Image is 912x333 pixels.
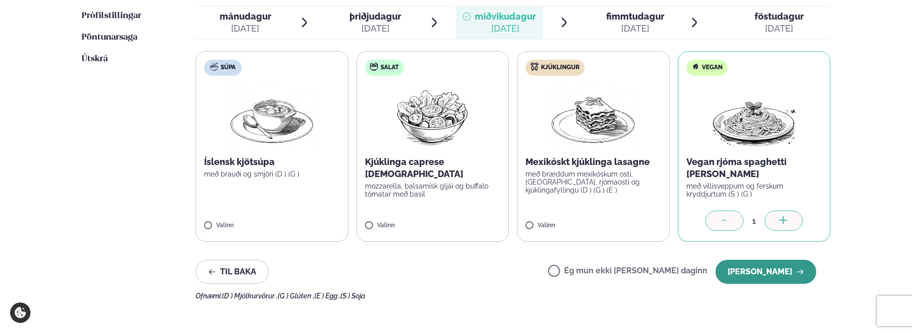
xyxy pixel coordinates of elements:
div: [DATE] [220,23,271,35]
span: miðvikudagur [475,11,536,22]
a: Pöntunarsaga [82,32,137,44]
img: Soup.png [228,84,316,148]
a: Cookie settings [10,302,31,323]
span: þriðjudagur [349,11,401,22]
div: 1 [744,215,765,227]
span: Útskrá [82,55,108,63]
span: Kjúklingur [541,64,580,72]
span: (D ) Mjólkurvörur , [222,292,278,300]
span: föstudagur [755,11,804,22]
p: Mexikóskt kjúklinga lasagne [525,156,661,168]
p: með brauði og smjöri (D ) (G ) [204,170,340,178]
div: [DATE] [606,23,664,35]
img: Lasagna.png [549,84,637,148]
p: með villisveppum og ferskum kryddjurtum (S ) (G ) [686,182,822,198]
div: [DATE] [349,23,401,35]
span: Prófílstillingar [82,12,141,20]
div: [DATE] [755,23,804,35]
div: Ofnæmi: [196,292,830,300]
a: Prófílstillingar [82,10,141,22]
img: soup.svg [210,63,218,71]
p: mozzarella, balsamísk gljái og buffalo tómatar með basil [365,182,501,198]
span: mánudagur [220,11,271,22]
p: Kjúklinga caprese [DEMOGRAPHIC_DATA] [365,156,501,180]
img: Spagetti.png [710,84,798,148]
span: Súpa [221,64,236,72]
button: [PERSON_NAME] [715,260,816,284]
span: Pöntunarsaga [82,33,137,42]
span: Vegan [702,64,722,72]
p: Vegan rjóma spaghetti [PERSON_NAME] [686,156,822,180]
span: Salat [381,64,399,72]
span: fimmtudagur [606,11,664,22]
p: með bræddum mexíkóskum osti, [GEOGRAPHIC_DATA], rjómaosti og kjúklingafyllingu (D ) (G ) (E ) [525,170,661,194]
img: Salad.png [388,84,477,148]
img: chicken.svg [530,63,538,71]
span: (S ) Soja [340,292,366,300]
span: (E ) Egg , [314,292,340,300]
a: Útskrá [82,53,108,65]
img: salad.svg [370,63,378,71]
span: (G ) Glúten , [278,292,314,300]
button: Til baka [196,260,269,284]
img: Vegan.svg [691,63,699,71]
p: Íslensk kjötsúpa [204,156,340,168]
div: [DATE] [475,23,536,35]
